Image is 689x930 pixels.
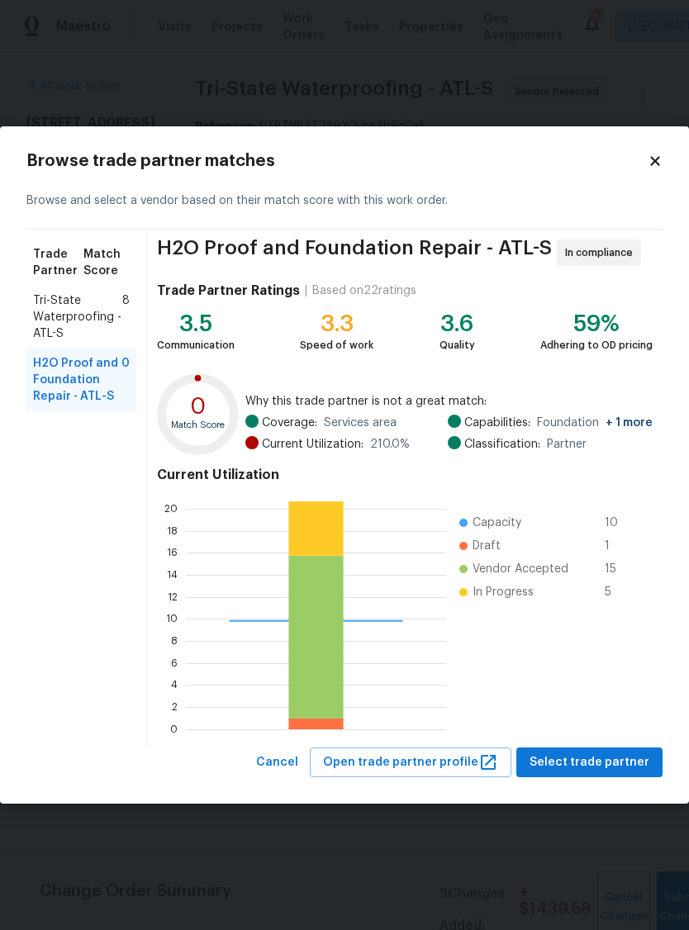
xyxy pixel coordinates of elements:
[256,752,298,773] span: Cancel
[171,657,178,667] text: 6
[122,292,130,342] span: 8
[473,515,521,531] span: Capacity
[167,548,178,558] text: 16
[605,515,631,531] span: 10
[440,316,475,332] div: 3.6
[245,393,653,410] span: Why this trade partner is not a great match:
[171,680,178,690] text: 4
[262,436,364,453] span: Current Utilization:
[33,292,122,342] span: Tri-State Waterproofing - ATL-S
[157,337,235,353] div: Communication
[249,747,305,778] button: Cancel
[33,246,83,279] span: Trade Partner
[323,752,498,773] span: Open trade partner profile
[262,415,317,431] span: Coverage:
[167,525,178,535] text: 18
[157,467,653,483] h4: Current Utilization
[170,724,178,733] text: 0
[157,282,300,299] h4: Trade Partner Ratings
[324,415,397,431] span: Services area
[171,420,225,429] text: Match Score
[473,538,501,554] span: Draft
[473,584,534,600] span: In Progress
[168,591,178,601] text: 12
[516,747,663,778] button: Select trade partner
[83,246,130,279] span: Match Score
[565,244,639,261] span: In compliance
[312,282,416,299] div: Based on 22 ratings
[300,337,373,353] div: Speed of work
[464,436,540,453] span: Classification:
[166,614,178,624] text: 10
[606,417,653,429] span: + 1 more
[157,316,235,332] div: 3.5
[537,415,653,431] span: Foundation
[530,752,649,773] span: Select trade partner
[605,584,631,600] span: 5
[157,240,552,266] span: H2O Proof and Foundation Repair - ATL-S
[33,355,121,405] span: H2O Proof and Foundation Repair - ATL-S
[300,282,312,299] div: |
[172,702,178,712] text: 2
[171,636,178,646] text: 8
[605,538,631,554] span: 1
[540,337,653,353] div: Adhering to OD pricing
[164,504,178,514] text: 20
[190,396,206,418] text: 0
[310,747,511,778] button: Open trade partner profile
[464,415,530,431] span: Capabilities:
[121,355,130,405] span: 0
[167,570,178,580] text: 14
[300,316,373,332] div: 3.3
[540,316,653,332] div: 59%
[440,337,475,353] div: Quality
[26,153,648,169] h2: Browse trade partner matches
[473,561,568,577] span: Vendor Accepted
[605,561,631,577] span: 15
[370,436,410,453] span: 210.0 %
[26,173,663,230] div: Browse and select a vendor based on their match score with this work order.
[547,436,587,453] span: Partner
